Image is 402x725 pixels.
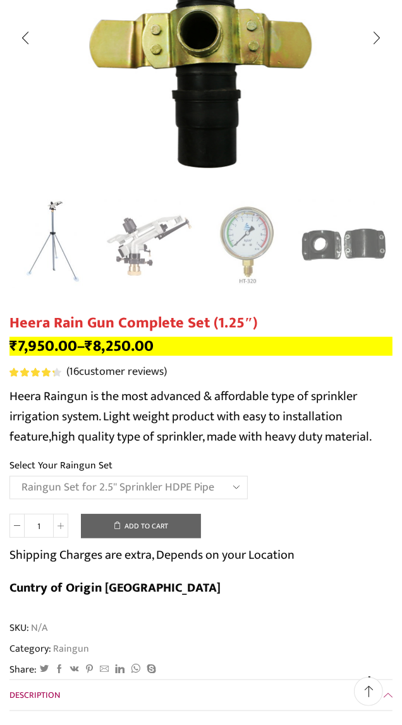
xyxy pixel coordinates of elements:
bdi: 7,950.00 [9,333,77,359]
h1: Heera Rain Gun Complete Set (1.25″) [9,314,393,332]
span: Rated out of 5 based on customer ratings [9,368,54,377]
button: Add to cart [81,514,201,539]
div: Previous slide [9,22,41,54]
bdi: 8,250.00 [85,333,154,359]
div: Next slide [361,22,393,54]
a: Heera Rain Gun 1.25″ [104,199,195,290]
p: Shipping Charges are extra, Depends on your Location [9,545,295,565]
a: (16customer reviews) [66,364,167,381]
li: 4 / 5 [298,199,389,288]
div: Rated 4.38 out of 5 [9,368,61,377]
li: 2 / 5 [104,199,195,288]
span: ₹ [9,333,18,359]
span: 16 [9,368,63,377]
span: N/A [29,621,47,635]
img: Raingun Service Saddle [298,199,389,290]
span: Description [9,688,60,702]
li: 3 / 5 [201,199,292,288]
img: Heera Rain Gun 1.25" [104,199,195,290]
img: Heera Rain Gun Complete Set [6,197,97,288]
span: ₹ [85,333,93,359]
span: SKU: [9,621,393,635]
img: Raingun Pressure Meter [201,199,292,290]
span: Share: [9,662,37,677]
label: Select Your Raingun Set [9,458,113,473]
b: Cuntry of Origin [GEOGRAPHIC_DATA] [9,577,221,599]
span: Category: [9,642,89,656]
span: 16 [69,362,79,381]
p: Heera Raingun is the most advanced & affordable type of sprinkler irrigation system. Light weight... [9,386,393,447]
input: Product quantity [25,514,53,538]
a: Description [9,680,393,710]
p: – [9,337,393,356]
li: 1 / 5 [6,199,97,288]
a: Raingun [51,640,89,657]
